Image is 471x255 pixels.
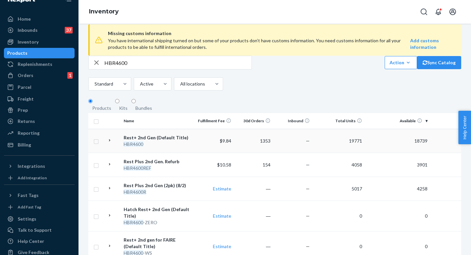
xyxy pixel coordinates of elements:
[220,138,231,144] span: $9.84
[4,140,75,150] a: Billing
[417,56,461,69] button: Sync Catalog
[4,94,75,104] a: Freight
[18,130,40,136] div: Reporting
[119,105,128,111] div: Kits
[213,186,231,191] a: Estimate
[234,177,273,201] td: ―
[18,118,35,125] div: Returns
[124,206,192,219] div: Hatch Rest+ 2nd Gen (Default Title)
[18,238,44,245] div: Help Center
[18,27,38,33] div: Inbounds
[213,213,231,219] a: Estimate
[121,113,195,129] th: Name
[446,5,459,18] button: Open account menu
[352,162,362,167] span: 4058
[306,162,310,167] span: —
[65,27,73,33] div: 37
[4,225,75,235] button: Talk to Support
[18,142,31,148] div: Billing
[414,138,427,144] span: 18739
[417,186,427,191] span: 4258
[217,162,231,167] span: $10.58
[425,244,427,249] span: 0
[115,99,119,103] input: Kits
[124,182,192,189] div: Rest Plus 2nd Gen (2pk) (8/2)
[124,158,192,165] div: Rest Plus 2nd Gen. Refurb
[417,162,427,167] span: 3901
[124,220,143,225] em: HBR4600
[4,174,75,182] a: Add Integration
[124,237,192,250] div: Rest+ 2nd gen for FAIRE (Default Title)
[18,216,36,222] div: Settings
[108,37,410,50] div: You have international shipping turned on but some of your products don’t have customs informatio...
[18,96,34,102] div: Freight
[234,153,273,177] td: 154
[124,219,192,226] div: -ZERO
[4,70,75,81] a: Orders1
[18,192,39,199] div: Fast Tags
[18,163,45,169] div: Integrations
[306,138,310,144] span: —
[4,161,75,171] button: Integrations
[4,105,75,115] a: Prep
[92,105,111,111] div: Products
[390,59,412,66] div: Action
[234,201,273,231] td: ―
[410,37,453,50] a: Add customs information
[195,113,234,129] th: Fulfillment Fee
[4,203,75,211] a: Add Fast Tag
[84,2,124,21] ol: breadcrumbs
[4,116,75,127] a: Returns
[135,105,152,111] div: Bundles
[139,81,140,87] input: Active
[312,113,365,129] th: Total Units
[18,72,33,79] div: Orders
[108,29,453,37] span: Missing customs information
[18,227,52,233] div: Talk to Support
[18,16,31,22] div: Home
[14,5,37,10] span: Support
[18,175,47,181] div: Add Integration
[4,236,75,246] a: Help Center
[432,5,445,18] button: Open notifications
[359,244,362,249] span: 0
[4,14,75,24] a: Home
[4,25,75,35] a: Inbounds37
[417,5,430,18] button: Open Search Box
[425,213,427,219] span: 0
[306,186,310,191] span: —
[4,59,75,69] a: Replenishments
[124,165,151,171] em: HBR4600REF
[385,56,417,69] button: Action
[88,99,93,103] input: Products
[359,213,362,219] span: 0
[4,37,75,47] a: Inventory
[18,107,28,113] div: Prep
[94,81,95,87] input: Standard
[273,113,312,129] th: Inbound
[7,50,27,56] div: Products
[18,61,52,68] div: Replenishments
[124,189,146,195] em: HBR4600R
[4,128,75,138] a: Reporting
[349,138,362,144] span: 19771
[458,111,471,144] button: Help Center
[234,113,273,129] th: 30d Orders
[18,39,39,45] div: Inventory
[234,129,273,153] td: 1353
[4,190,75,201] button: Fast Tags
[18,204,41,210] div: Add Fast Tag
[410,38,439,50] strong: Add customs information
[4,82,75,92] a: Parcel
[89,8,119,15] a: Inventory
[365,113,430,129] th: Available
[306,244,310,249] span: —
[124,134,192,141] div: Rest+ 2nd Gen (Default Title)
[18,84,31,90] div: Parcel
[4,48,75,58] a: Products
[104,56,252,69] input: Search inventory by name or sku
[213,244,231,249] a: Estimate
[306,213,310,219] span: —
